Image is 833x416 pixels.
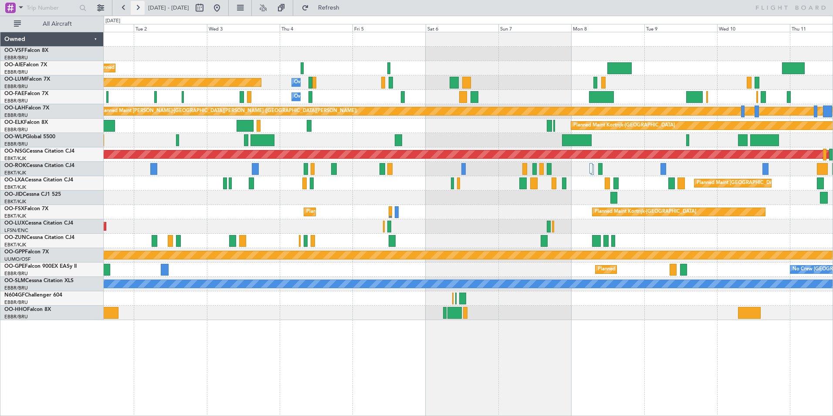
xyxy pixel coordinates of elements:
a: EBBR/BRU [4,314,28,320]
div: Planned Maint [GEOGRAPHIC_DATA] ([GEOGRAPHIC_DATA] National) [598,263,755,276]
a: OO-ELKFalcon 8X [4,120,48,125]
a: OO-VSFFalcon 8X [4,48,48,53]
div: Owner Melsbroek Air Base [294,90,353,103]
div: Tue 2 [134,24,207,32]
span: OO-ROK [4,163,26,168]
span: OO-FAE [4,91,24,96]
span: OO-SLM [4,278,25,283]
span: All Aircraft [23,21,92,27]
a: EBBR/BRU [4,285,28,291]
div: Planned Maint Kortrijk-[GEOGRAPHIC_DATA] [595,205,696,218]
div: Mon 8 [571,24,644,32]
span: OO-ZUN [4,235,26,240]
div: [DATE] [105,17,120,25]
div: Thu 4 [280,24,352,32]
a: EBBR/BRU [4,270,28,277]
div: Planned Maint [PERSON_NAME]-[GEOGRAPHIC_DATA][PERSON_NAME] ([GEOGRAPHIC_DATA][PERSON_NAME]) [100,105,357,118]
div: Wed 3 [207,24,280,32]
span: [DATE] - [DATE] [148,4,189,12]
a: N604GFChallenger 604 [4,293,62,298]
a: OO-NSGCessna Citation CJ4 [4,149,74,154]
a: EBBR/BRU [4,112,28,119]
a: OO-ROKCessna Citation CJ4 [4,163,74,168]
span: OO-FSX [4,206,24,211]
a: OO-FSXFalcon 7X [4,206,48,211]
div: Tue 9 [644,24,717,32]
a: EBBR/BRU [4,299,28,306]
span: OO-GPE [4,264,25,269]
div: Planned Maint Kortrijk-[GEOGRAPHIC_DATA] [573,119,675,132]
span: OO-ELK [4,120,24,125]
a: OO-SLMCessna Citation XLS [4,278,74,283]
a: OO-GPPFalcon 7X [4,249,49,255]
span: OO-LUM [4,77,26,82]
a: EBKT/KJK [4,242,26,248]
a: OO-LUMFalcon 7X [4,77,50,82]
a: OO-LAHFalcon 7X [4,106,49,111]
span: OO-NSG [4,149,26,154]
span: OO-WLP [4,134,26,140]
a: LFSN/ENC [4,227,28,234]
span: OO-LXA [4,177,25,183]
a: EBKT/KJK [4,184,26,191]
a: OO-GPEFalcon 900EX EASy II [4,264,77,269]
a: EBBR/BRU [4,98,28,104]
span: OO-JID [4,192,23,197]
span: OO-AIE [4,62,23,68]
span: Refresh [311,5,347,11]
a: OO-LUXCessna Citation CJ4 [4,221,73,226]
div: Fri 5 [352,24,425,32]
a: UUMO/OSF [4,256,30,263]
span: OO-HHO [4,307,27,312]
span: OO-LAH [4,106,25,111]
span: OO-GPP [4,249,25,255]
button: All Aircraft [10,17,95,31]
span: OO-LUX [4,221,25,226]
a: EBBR/BRU [4,141,28,147]
a: EBKT/KJK [4,198,26,205]
button: Refresh [298,1,350,15]
a: OO-WLPGlobal 5500 [4,134,55,140]
a: EBBR/BRU [4,55,28,61]
a: OO-HHOFalcon 8X [4,307,51,312]
div: Planned Maint Kortrijk-[GEOGRAPHIC_DATA] [306,205,408,218]
a: EBBR/BRU [4,83,28,90]
a: OO-FAEFalcon 7X [4,91,48,96]
a: EBBR/BRU [4,69,28,75]
a: EBBR/BRU [4,126,28,133]
div: Owner Melsbroek Air Base [294,76,353,89]
a: OO-AIEFalcon 7X [4,62,47,68]
div: Sun 7 [498,24,571,32]
a: EBKT/KJK [4,170,26,176]
div: Sat 6 [426,24,498,32]
a: OO-ZUNCessna Citation CJ4 [4,235,74,240]
input: Trip Number [27,1,77,14]
span: N604GF [4,293,25,298]
span: OO-VSF [4,48,24,53]
a: EBKT/KJK [4,155,26,162]
a: OO-JIDCessna CJ1 525 [4,192,61,197]
a: OO-LXACessna Citation CJ4 [4,177,73,183]
div: Wed 10 [717,24,790,32]
a: EBKT/KJK [4,213,26,219]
